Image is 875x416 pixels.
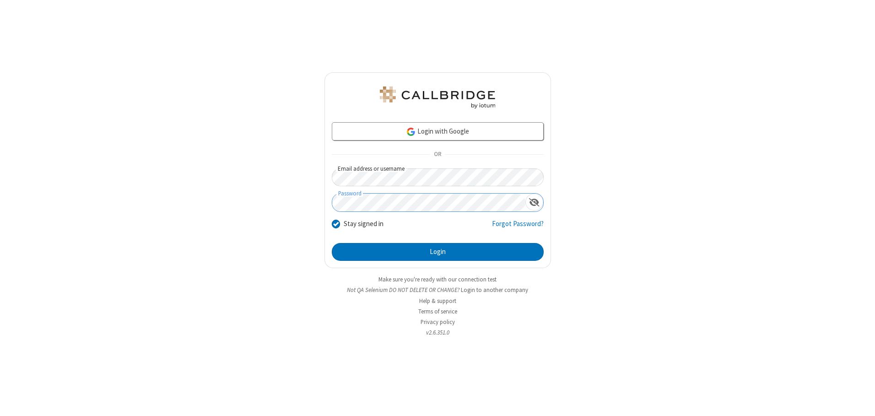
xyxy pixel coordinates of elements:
input: Email address or username [332,168,544,186]
a: Forgot Password? [492,219,544,236]
button: Login to another company [461,286,528,294]
li: Not QA Selenium DO NOT DELETE OR CHANGE? [324,286,551,294]
a: Privacy policy [421,318,455,326]
a: Terms of service [418,308,457,315]
div: Show password [525,194,543,211]
img: google-icon.png [406,127,416,137]
span: OR [430,148,445,161]
li: v2.6.351.0 [324,328,551,337]
img: QA Selenium DO NOT DELETE OR CHANGE [378,86,497,108]
a: Login with Google [332,122,544,140]
input: Password [332,194,525,211]
label: Stay signed in [344,219,383,229]
a: Make sure you're ready with our connection test [378,276,497,283]
a: Help & support [419,297,456,305]
button: Login [332,243,544,261]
